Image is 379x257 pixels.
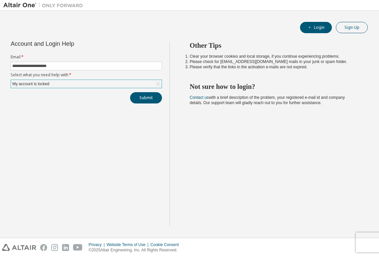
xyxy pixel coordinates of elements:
[190,54,356,59] li: Clear your browser cookies and local storage, if you continue experiencing problems.
[89,242,107,247] div: Privacy
[2,244,36,251] img: altair_logo.svg
[11,54,162,60] label: Email
[130,92,162,103] button: Submit
[190,64,356,70] li: Please verify that the links in the activation e-mails are not expired.
[190,59,356,64] li: Please check for [EMAIL_ADDRESS][DOMAIN_NAME] mails in your junk or spam folder.
[62,244,69,251] img: linkedin.svg
[3,2,86,9] img: Altair One
[107,242,150,247] div: Website Terms of Use
[51,244,58,251] img: instagram.svg
[40,244,47,251] img: facebook.svg
[11,72,162,78] label: Select what you need help with
[150,242,183,247] div: Cookie Consent
[190,41,356,50] h2: Other Tips
[73,244,83,251] img: youtube.svg
[11,41,132,46] div: Account and Login Help
[300,22,332,33] button: Login
[89,247,183,253] p: © 2025 Altair Engineering, Inc. All Rights Reserved.
[190,95,345,105] span: with a brief description of the problem, your registered e-mail id and company details. Our suppo...
[190,82,356,91] h2: Not sure how to login?
[11,80,50,88] div: My account is locked
[190,95,209,100] a: Contact us
[336,22,368,33] button: Sign Up
[11,80,162,88] div: My account is locked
